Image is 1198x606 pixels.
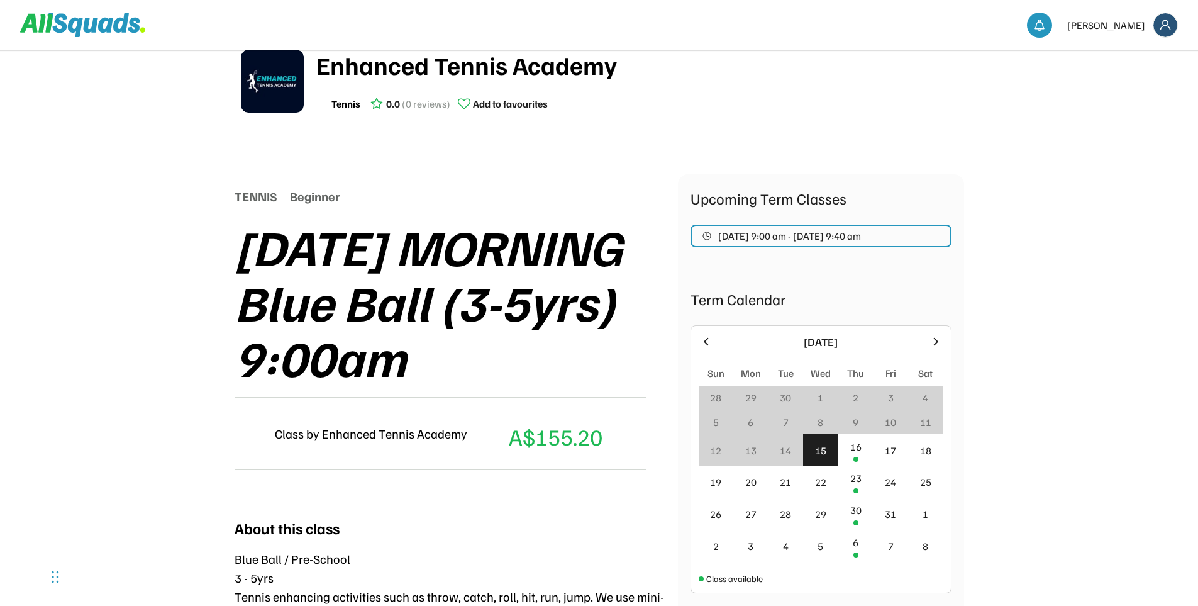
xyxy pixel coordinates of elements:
div: Mon [741,366,761,381]
div: 2 [713,539,719,554]
button: [DATE] 9:00 am - [DATE] 9:40 am [691,225,951,247]
div: 1 [923,507,928,522]
div: 29 [815,507,826,522]
div: Sat [918,366,933,381]
div: 29 [745,390,757,405]
div: 2 [853,390,858,405]
div: 23 [850,471,862,486]
div: 19 [710,474,721,490]
img: bell-03%20%281%29.svg [1033,19,1046,31]
div: About this class [235,517,340,539]
div: Class available [706,572,763,585]
div: Wed [811,366,831,381]
div: 5 [818,539,823,554]
div: 16 [850,439,862,454]
div: [DATE] MORNING Blue Ball (3-5yrs) 9:00am [235,218,678,384]
div: 3 [888,390,894,405]
div: 7 [888,539,894,554]
div: 17 [885,443,896,458]
div: 18 [920,443,931,458]
div: 0.0 [386,96,400,111]
div: 5 [713,415,719,430]
div: Upcoming Term Classes [691,187,951,210]
div: 4 [783,539,789,554]
div: 21 [780,474,791,490]
div: 11 [920,415,931,430]
div: 24 [885,474,896,490]
div: 25 [920,474,931,490]
div: Tue [778,366,794,381]
div: 20 [745,474,757,490]
div: 30 [850,503,862,518]
div: A$155.20 [509,420,602,454]
div: 8 [818,415,823,430]
div: Tennis [331,96,360,111]
div: [PERSON_NAME] [1067,18,1145,33]
div: 26 [710,507,721,522]
div: 30 [780,390,791,405]
div: 14 [780,443,791,458]
div: Enhanced Tennis Academy [316,46,964,84]
div: 3 [748,539,753,554]
div: 4 [923,390,928,405]
div: 27 [745,507,757,522]
div: 1 [818,390,823,405]
div: 7 [783,415,789,430]
div: 6 [748,415,753,430]
div: (0 reviews) [402,96,450,111]
img: IMG_0194.png [235,418,265,449]
div: 28 [780,507,791,522]
div: 28 [710,390,721,405]
div: Thu [847,366,864,381]
div: Add to favourites [473,96,548,111]
div: 8 [923,539,928,554]
div: 22 [815,474,826,490]
div: TENNIS [235,187,277,206]
img: Frame%2018.svg [1153,13,1177,37]
span: [DATE] 9:00 am - [DATE] 9:40 am [718,231,861,241]
div: Beginner [290,187,340,206]
div: Class by Enhanced Tennis Academy [275,424,467,443]
div: 10 [885,415,896,430]
div: 9 [853,415,858,430]
div: 31 [885,507,896,522]
div: Fri [885,366,896,381]
div: [DATE] [720,334,922,351]
div: Term Calendar [691,288,951,310]
div: Sun [707,366,724,381]
div: 15 [815,443,826,458]
div: 13 [745,443,757,458]
img: IMG_0194.png [241,50,304,113]
div: 12 [710,443,721,458]
div: 6 [853,535,858,550]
